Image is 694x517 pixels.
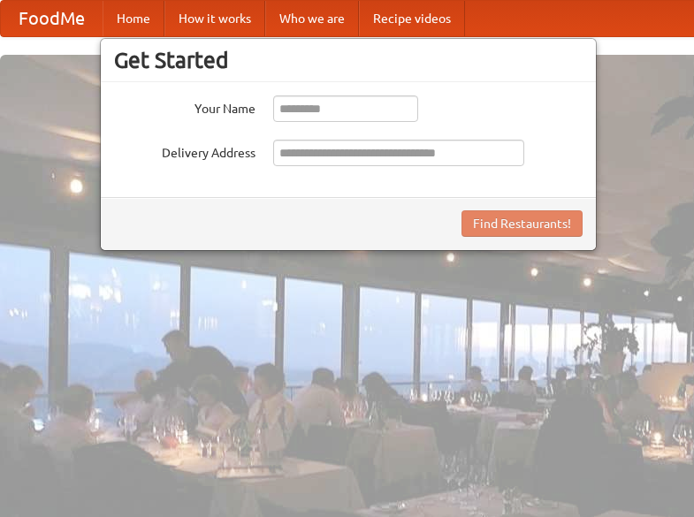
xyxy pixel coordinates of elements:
[1,1,103,36] a: FoodMe
[265,1,359,36] a: Who we are
[114,47,583,73] h3: Get Started
[359,1,465,36] a: Recipe videos
[114,140,255,162] label: Delivery Address
[164,1,265,36] a: How it works
[461,210,583,237] button: Find Restaurants!
[114,95,255,118] label: Your Name
[103,1,164,36] a: Home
